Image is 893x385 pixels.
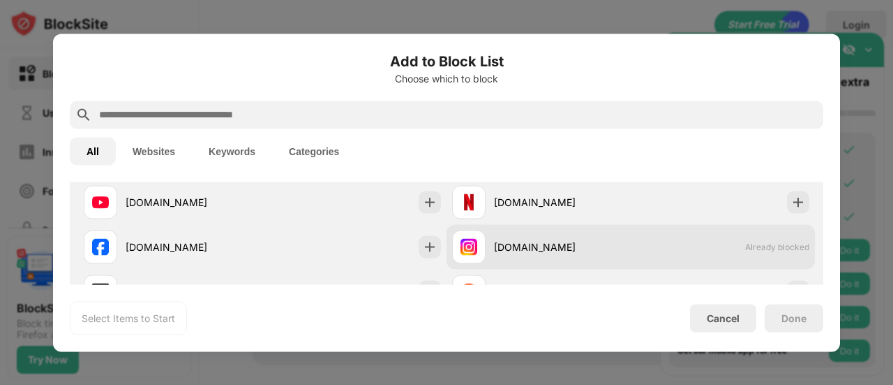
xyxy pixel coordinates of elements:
img: favicons [92,238,109,255]
button: Categories [272,137,356,165]
div: [DOMAIN_NAME] [126,284,262,299]
img: favicons [92,194,109,210]
img: favicons [460,238,477,255]
h6: Add to Block List [70,50,823,71]
div: Cancel [707,312,740,324]
img: favicons [92,283,109,300]
div: Choose which to block [70,73,823,84]
button: Websites [116,137,192,165]
span: Already blocked [745,242,809,252]
img: search.svg [75,106,92,123]
div: [DOMAIN_NAME] [494,195,631,210]
div: [DOMAIN_NAME] [126,195,262,210]
img: favicons [460,283,477,300]
div: [DOMAIN_NAME] [494,284,631,299]
img: favicons [460,194,477,210]
div: [DOMAIN_NAME] [126,240,262,254]
div: Done [781,312,806,324]
div: Select Items to Start [82,311,175,325]
button: Keywords [192,137,272,165]
button: All [70,137,116,165]
div: [DOMAIN_NAME] [494,240,631,254]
